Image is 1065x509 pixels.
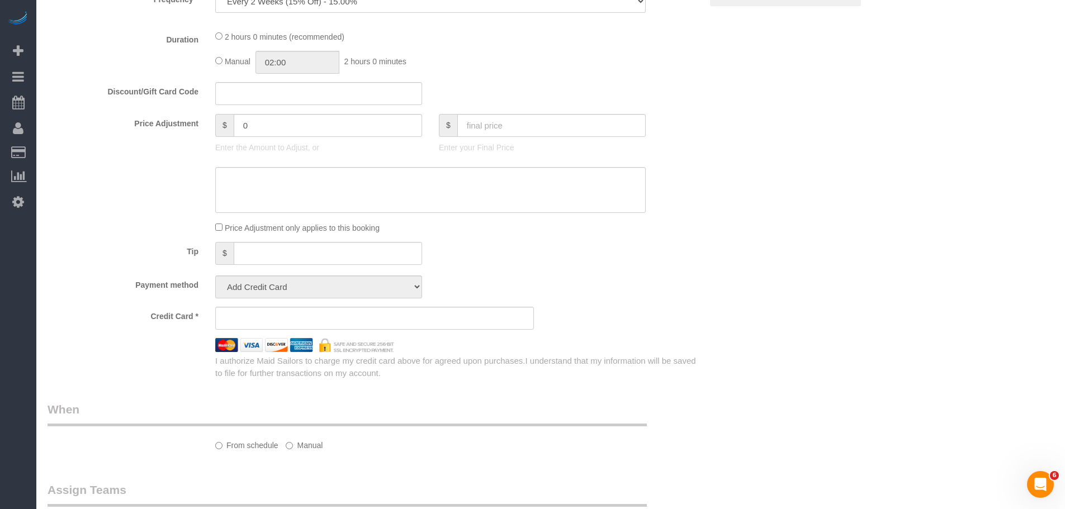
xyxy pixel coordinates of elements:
span: $ [215,242,234,265]
label: Discount/Gift Card Code [39,82,207,97]
label: From schedule [215,436,278,451]
label: Manual [286,436,323,451]
p: Enter the Amount to Adjust, or [215,142,422,153]
p: Enter your Final Price [439,142,646,153]
span: Price Adjustment only applies to this booking [225,223,380,232]
iframe: Intercom live chat [1027,471,1054,498]
span: I understand that my information will be saved to file for further transactions on my account. [215,356,696,377]
input: From schedule [215,442,223,449]
div: I authorize Maid Sailors to charge my credit card above for agreed upon purchases. [207,355,710,379]
label: Credit Card * [39,307,207,322]
span: Manual [225,57,250,66]
legend: Assign Teams [48,482,647,507]
legend: When [48,401,647,426]
label: Payment method [39,275,207,291]
input: Manual [286,442,293,449]
input: final price [457,114,646,137]
iframe: Secure card payment input frame [225,313,524,323]
img: credit cards [207,338,403,352]
label: Tip [39,242,207,257]
span: 2 hours 0 minutes [344,57,406,66]
span: $ [439,114,457,137]
span: 6 [1050,471,1059,480]
span: $ [215,114,234,137]
label: Price Adjustment [39,114,207,129]
span: 2 hours 0 minutes (recommended) [225,32,344,41]
label: Duration [39,30,207,45]
img: Automaid Logo [7,11,29,27]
